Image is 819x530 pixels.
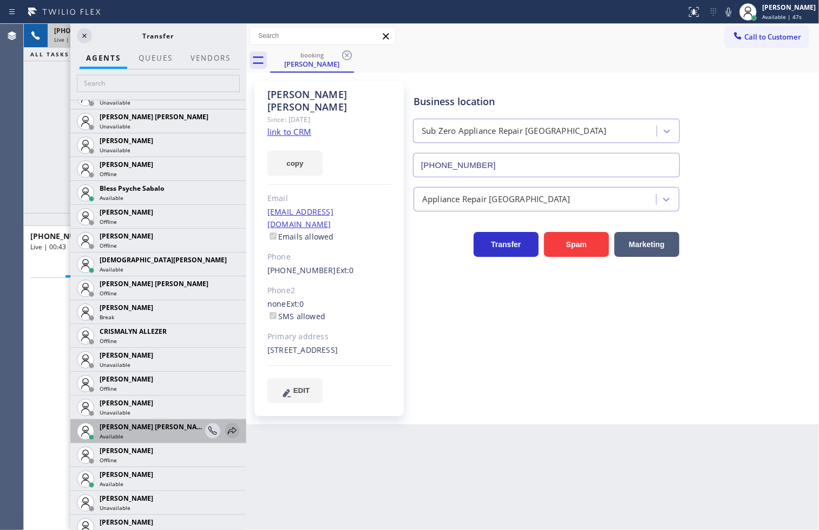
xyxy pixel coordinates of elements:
span: Unavailable [100,409,130,416]
span: Unavailable [100,504,130,512]
span: Live | 00:43 [30,242,66,251]
input: SMS allowed [270,312,277,319]
div: booking [271,51,353,59]
div: [PERSON_NAME] [PERSON_NAME] [267,88,391,113]
div: Sub Zero Appliance Repair [GEOGRAPHIC_DATA] [422,125,607,138]
span: CRISMALYN ALLEZER [100,327,167,336]
button: QUEUES [132,48,179,69]
span: Break [100,313,114,321]
span: Offline [100,385,117,392]
span: Unavailable [100,122,130,130]
span: [PERSON_NAME] [PERSON_NAME] [100,279,208,288]
span: Ext: 0 [286,299,304,309]
span: [PERSON_NAME] [100,374,153,384]
span: Unavailable [100,99,130,106]
button: Transfer [225,423,240,438]
span: [PERSON_NAME] [100,494,153,503]
label: SMS allowed [267,311,325,321]
span: [DEMOGRAPHIC_DATA][PERSON_NAME] [100,255,227,264]
div: Phone2 [267,285,391,297]
span: [PERSON_NAME] [PERSON_NAME] [100,422,208,431]
button: AGENTS [80,48,127,69]
div: Primary address [267,331,391,343]
div: Appliance Repair [GEOGRAPHIC_DATA] [422,193,571,205]
span: [PERSON_NAME] [100,208,153,217]
span: Offline [100,218,117,225]
span: [PERSON_NAME] [100,351,153,360]
div: Since: [DATE] [267,113,391,126]
span: Available | 47s [762,13,802,21]
div: none [267,298,391,323]
input: Phone Number [413,153,680,177]
span: Available [100,194,123,202]
input: Search [250,27,395,44]
span: Offline [100,242,117,249]
span: Available [100,266,123,273]
button: Mute [721,4,736,20]
span: Unavailable [100,146,130,154]
div: Email [267,192,391,205]
button: EDIT [267,378,323,403]
span: ALL TASKS [30,50,69,58]
button: Call to Customer [725,27,808,47]
button: Consult [205,423,220,438]
label: Emails allowed [267,231,334,242]
span: [PERSON_NAME] [100,136,153,145]
span: Call to Customer [744,32,801,42]
div: Business location [414,94,679,109]
span: Offline [100,170,117,178]
span: Available [100,432,123,440]
button: Vendors [184,48,237,69]
button: Spam [544,232,609,257]
div: [PERSON_NAME] [271,59,353,69]
span: Offline [100,289,117,297]
a: [EMAIL_ADDRESS][DOMAIN_NAME] [267,206,333,229]
a: [PHONE_NUMBER] [267,265,336,275]
input: Search [77,75,240,92]
span: [PERSON_NAME] [100,398,153,408]
span: [PHONE_NUMBER] [54,26,114,35]
span: Available [100,480,123,488]
input: Emails allowed [270,232,277,240]
button: Marketing [614,232,679,257]
span: Ext: 0 [336,265,354,275]
span: [PERSON_NAME] [100,446,153,455]
span: [PERSON_NAME] [100,231,153,241]
button: Transfer [474,232,539,257]
span: Offline [100,337,117,345]
span: [PERSON_NAME] [100,303,153,312]
span: Unavailable [100,361,130,369]
span: [PHONE_NUMBER] [30,231,99,241]
div: [STREET_ADDRESS] [267,344,391,357]
span: Live | 00:44 [54,36,86,43]
button: copy [267,151,323,176]
button: Call [65,256,101,277]
span: EDIT [293,386,310,395]
span: Bless Psyche Sabalo [100,184,164,193]
span: QUEUES [139,53,173,63]
div: Phone [267,251,391,263]
span: AGENTS [86,53,121,63]
span: Offline [100,456,117,464]
span: [PERSON_NAME] [100,160,153,169]
div: Harrison Smith [271,48,353,72]
button: ALL TASKS [24,48,91,61]
span: [PERSON_NAME] [100,518,153,527]
span: [PERSON_NAME] [PERSON_NAME] [100,112,208,121]
span: [PERSON_NAME] [100,470,153,479]
a: link to CRM [267,126,311,137]
div: [PERSON_NAME] [762,3,816,12]
span: Transfer [143,31,174,41]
